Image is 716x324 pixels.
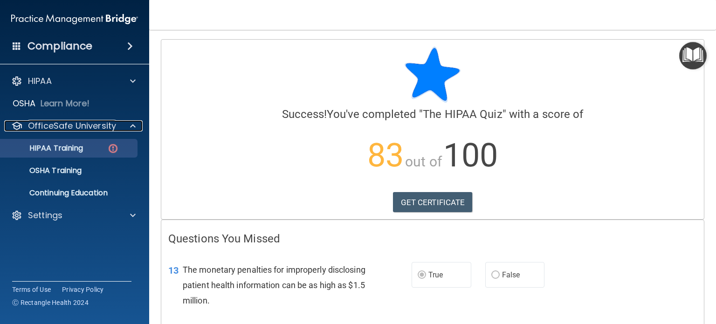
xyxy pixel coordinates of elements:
[418,272,426,279] input: True
[11,76,136,87] a: HIPAA
[13,98,36,109] p: OSHA
[405,153,442,170] span: out of
[11,210,136,221] a: Settings
[168,265,179,276] span: 13
[393,192,473,213] a: GET CERTIFICATE
[28,120,116,131] p: OfficeSafe University
[11,10,138,28] img: PMB logo
[168,108,697,120] h4: You've completed " " with a score of
[428,270,443,279] span: True
[491,272,500,279] input: False
[62,285,104,294] a: Privacy Policy
[6,144,83,153] p: HIPAA Training
[367,136,404,174] span: 83
[6,188,133,198] p: Continuing Education
[28,76,52,87] p: HIPAA
[282,108,327,121] span: Success!
[168,233,697,245] h4: Questions You Missed
[28,210,62,221] p: Settings
[183,265,365,305] span: The monetary penalties for improperly disclosing patient health information can be as high as $1....
[405,47,461,103] img: blue-star-rounded.9d042014.png
[502,270,520,279] span: False
[11,120,136,131] a: OfficeSafe University
[12,298,89,307] span: Ⓒ Rectangle Health 2024
[443,136,498,174] span: 100
[423,108,502,121] span: The HIPAA Quiz
[41,98,90,109] p: Learn More!
[28,40,92,53] h4: Compliance
[12,285,51,294] a: Terms of Use
[107,143,119,154] img: danger-circle.6113f641.png
[6,166,82,175] p: OSHA Training
[679,42,707,69] button: Open Resource Center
